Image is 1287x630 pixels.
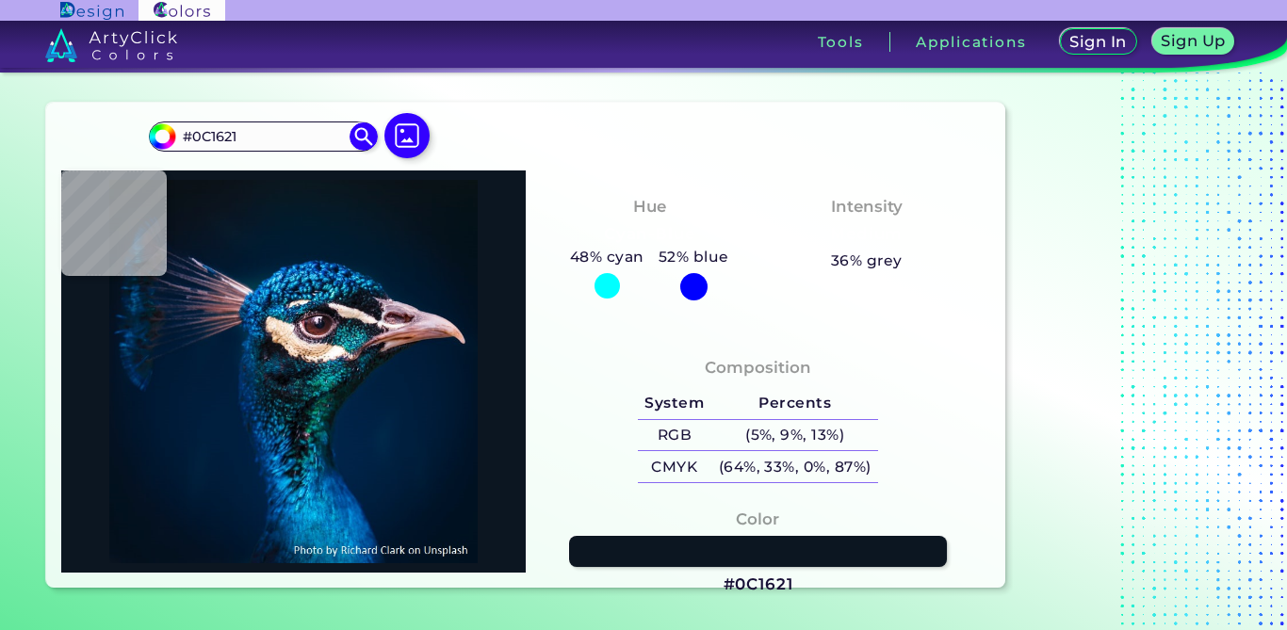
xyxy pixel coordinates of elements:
[638,451,711,482] h5: CMYK
[176,123,351,149] input: type color..
[562,245,651,269] h5: 48% cyan
[711,451,878,482] h5: (64%, 33%, 0%, 87%)
[711,420,878,451] h5: (5%, 9%, 13%)
[736,506,779,533] h4: Color
[596,223,703,246] h3: Cyan-Blue
[831,193,903,220] h4: Intensity
[45,28,178,62] img: logo_artyclick_colors_white.svg
[1064,30,1133,54] a: Sign In
[831,249,903,273] h5: 36% grey
[1164,34,1222,48] h5: Sign Up
[916,35,1026,49] h3: Applications
[350,122,378,151] img: icon search
[638,388,711,419] h5: System
[633,193,666,220] h4: Hue
[651,245,736,269] h5: 52% blue
[71,180,516,563] img: img_pavlin.jpg
[823,223,911,246] h3: Medium
[1156,30,1231,54] a: Sign Up
[818,35,864,49] h3: Tools
[384,113,430,158] img: icon picture
[60,2,123,20] img: ArtyClick Design logo
[638,420,711,451] h5: RGB
[1072,35,1124,49] h5: Sign In
[711,388,878,419] h5: Percents
[705,354,811,381] h4: Composition
[724,573,793,596] h3: #0C1621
